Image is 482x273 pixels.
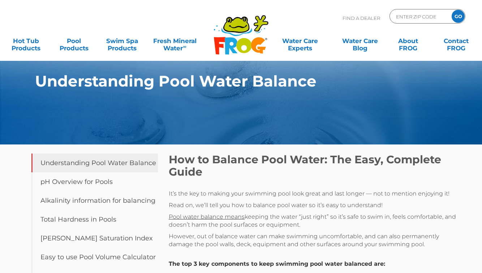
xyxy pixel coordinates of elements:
a: Swim SpaProducts [103,34,141,48]
a: Water CareBlog [341,34,379,48]
a: PoolProducts [55,34,93,48]
sup: ∞ [183,44,186,49]
a: Hot TubProducts [7,34,45,48]
h1: Understanding Pool Water Balance [35,72,414,90]
a: ContactFROG [437,34,475,48]
a: Understanding Pool Water Balance [31,154,158,172]
a: pH Overview for Pools [31,172,158,191]
a: Fresh MineralWater∞ [151,34,198,48]
a: Water CareExperts [270,34,330,48]
a: Alkalinity information for balancing [31,191,158,210]
p: Read on, we’ll tell you how to balance pool water so it’s easy to understand! [169,201,458,209]
a: AboutFROG [389,34,427,48]
a: Pool water balance means [169,213,245,220]
p: keeping the water “just right” so it’s safe to swim in, feels comfortable, and doesn’t harm the p... [169,213,458,229]
strong: The top 3 key components to keep swimming pool water balanced are: [169,260,385,267]
a: Easy to use Pool Volume Calculator [31,248,158,266]
a: Total Hardness in Pools [31,210,158,229]
p: It’s the key to making your swimming pool look great and last longer — not to mention enjoying it! [169,190,458,198]
h1: How to Balance Pool Water: The Easy, Complete Guide [169,154,458,178]
p: However, out of balance water can make swimming uncomfortable, and can also permanently damage th... [169,232,458,248]
a: [PERSON_NAME] Saturation Index [31,229,158,248]
input: Zip Code Form [395,11,444,22]
input: GO [452,10,465,23]
p: Find A Dealer [343,9,380,27]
